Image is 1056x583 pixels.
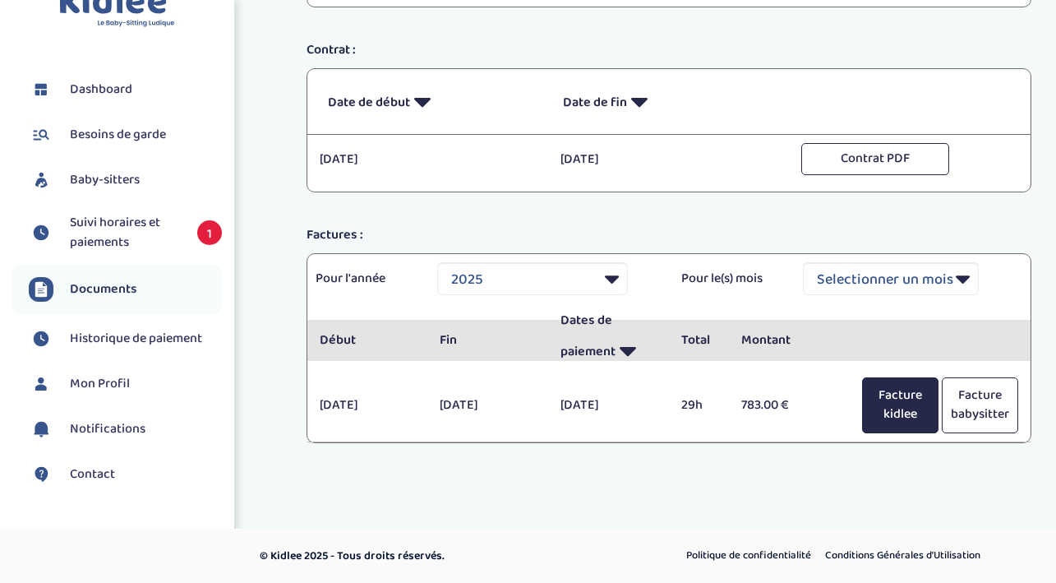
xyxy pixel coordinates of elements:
[801,150,949,168] a: Contrat PDF
[320,396,416,415] p: [DATE]
[560,311,657,371] p: Dates de paiement
[29,417,53,442] img: notification.svg
[29,77,53,102] img: dashboard.svg
[29,417,222,442] a: Notifications
[29,213,222,252] a: Suivi horaires et paiements 1
[70,80,132,99] span: Dashboard
[801,143,949,175] button: Contrat PDF
[70,329,202,349] span: Historique de paiement
[70,419,145,439] span: Notifications
[70,374,130,394] span: Mon Profil
[942,377,1018,433] button: Facture babysitter
[29,462,53,487] img: contact.svg
[29,372,222,396] a: Mon Profil
[741,396,837,415] p: 783.00 €
[29,77,222,102] a: Dashboard
[29,168,53,192] img: babysitters.svg
[294,40,1044,60] div: Contrat :
[29,220,53,245] img: suivihoraire.svg
[294,225,1044,245] div: Factures :
[563,81,774,122] p: Date de fin
[70,125,166,145] span: Besoins de garde
[70,170,140,190] span: Baby-sitters
[29,277,53,302] img: documents.svg
[741,331,837,350] p: Montant
[29,462,222,487] a: Contact
[29,277,222,302] a: Documents
[862,377,938,433] button: Facture kidlee
[440,331,536,350] p: Fin
[560,396,657,415] p: [DATE]
[29,326,53,351] img: suivihoraire.svg
[197,220,222,245] span: 1
[29,123,53,147] img: besoin.svg
[440,396,536,415] p: [DATE]
[316,269,413,289] p: Pour l'année
[681,396,717,415] p: 29h
[70,280,137,299] span: Documents
[70,465,115,484] span: Contact
[70,213,181,252] span: Suivi horaires et paiements
[29,123,222,147] a: Besoins de garde
[560,150,777,169] p: [DATE]
[29,168,222,192] a: Baby-sitters
[320,331,416,350] p: Début
[29,372,53,396] img: profil.svg
[681,331,717,350] p: Total
[328,81,539,122] p: Date de début
[819,545,986,567] a: Conditions Générales d’Utilisation
[681,269,778,289] p: Pour le(s) mois
[320,150,536,169] p: [DATE]
[29,326,222,351] a: Historique de paiement
[260,548,598,565] p: © Kidlee 2025 - Tous droits réservés.
[680,545,817,567] a: Politique de confidentialité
